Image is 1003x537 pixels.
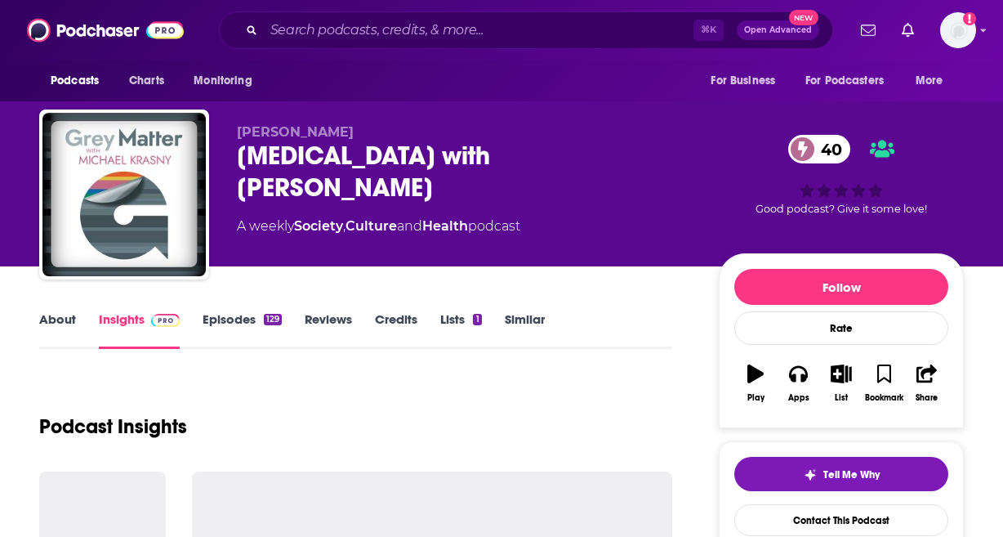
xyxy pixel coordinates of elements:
[904,65,964,96] button: open menu
[194,69,252,92] span: Monitoring
[219,11,833,49] div: Search podcasts, credits, & more...
[118,65,174,96] a: Charts
[777,354,819,413] button: Apps
[27,15,184,46] img: Podchaser - Follow, Share and Rate Podcasts
[734,354,777,413] button: Play
[39,311,76,349] a: About
[963,12,976,25] svg: Add a profile image
[42,113,206,276] img: Grey Matter with Michael Krasny
[854,16,882,44] a: Show notifications dropdown
[51,69,99,92] span: Podcasts
[711,69,775,92] span: For Business
[294,218,343,234] a: Society
[397,218,422,234] span: and
[719,124,964,226] div: 40Good podcast? Give it some love!
[237,217,520,236] div: A weekly podcast
[788,393,809,403] div: Apps
[422,218,468,234] a: Health
[734,504,948,536] a: Contact This Podcast
[129,69,164,92] span: Charts
[906,354,948,413] button: Share
[182,65,273,96] button: open menu
[693,20,724,41] span: ⌘ K
[237,124,354,140] span: [PERSON_NAME]
[440,311,481,349] a: Lists1
[747,393,765,403] div: Play
[916,69,943,92] span: More
[345,218,397,234] a: Culture
[805,135,850,163] span: 40
[788,135,850,163] a: 40
[940,12,976,48] span: Logged in as isabellaN
[863,354,905,413] button: Bookmark
[734,311,948,345] div: Rate
[940,12,976,48] button: Show profile menu
[39,414,187,439] h1: Podcast Insights
[865,393,903,403] div: Bookmark
[473,314,481,325] div: 1
[505,311,545,349] a: Similar
[737,20,819,40] button: Open AdvancedNew
[789,10,818,25] span: New
[305,311,352,349] a: Reviews
[39,65,120,96] button: open menu
[804,468,817,481] img: tell me why sparkle
[820,354,863,413] button: List
[744,26,812,34] span: Open Advanced
[734,457,948,491] button: tell me why sparkleTell Me Why
[264,17,693,43] input: Search podcasts, credits, & more...
[795,65,907,96] button: open menu
[264,314,282,325] div: 129
[699,65,796,96] button: open menu
[895,16,921,44] a: Show notifications dropdown
[805,69,884,92] span: For Podcasters
[734,269,948,305] button: Follow
[823,468,880,481] span: Tell Me Why
[916,393,938,403] div: Share
[203,311,282,349] a: Episodes129
[835,393,848,403] div: List
[343,218,345,234] span: ,
[940,12,976,48] img: User Profile
[99,311,180,349] a: InsightsPodchaser Pro
[151,314,180,327] img: Podchaser Pro
[375,311,417,349] a: Credits
[756,203,927,215] span: Good podcast? Give it some love!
